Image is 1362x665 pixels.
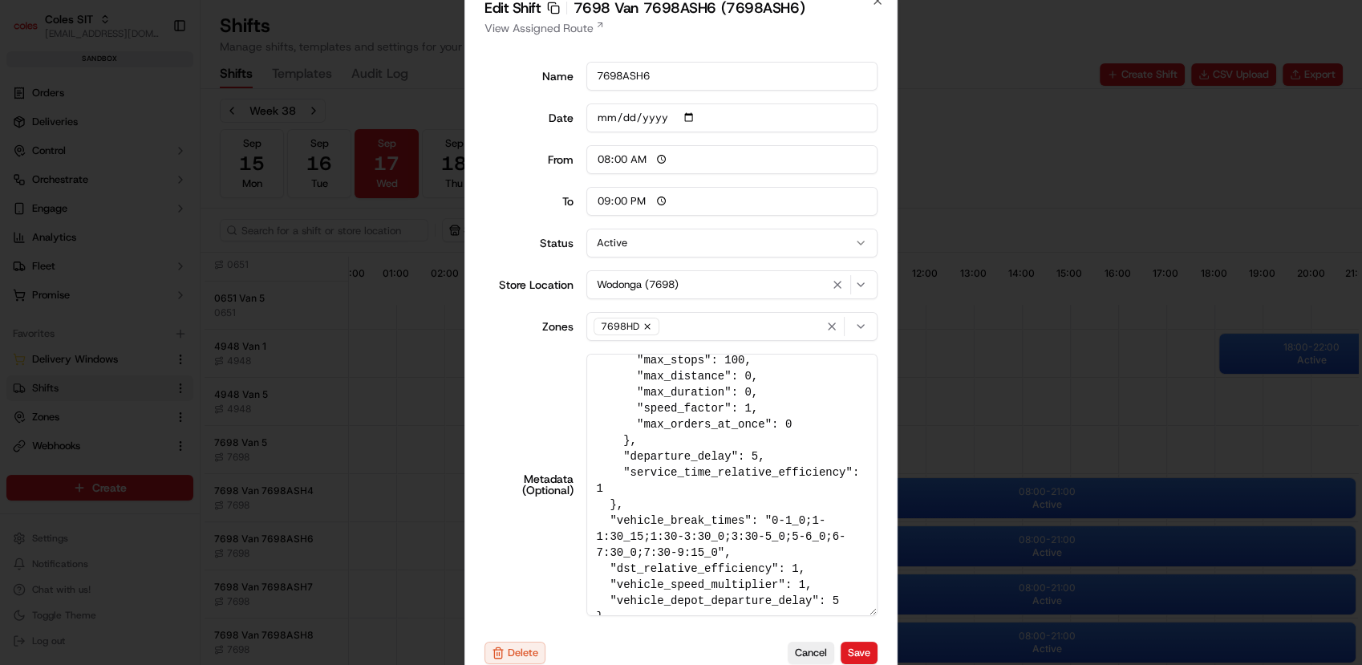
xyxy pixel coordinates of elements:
[586,62,878,91] input: Shift name
[273,158,292,177] button: Start new chat
[484,71,574,82] label: Name
[160,272,194,284] span: Pylon
[841,642,878,664] button: Save
[484,20,878,36] a: View Assigned Route
[484,642,545,664] button: Delete
[152,233,257,249] span: API Documentation
[574,1,805,15] span: 7698 Van 7698ASH6 (7698ASH6)
[16,153,45,182] img: 1736555255976-a54dd68f-1ca7-489b-9aae-adbdc363a1c4
[16,64,292,90] p: Welcome 👋
[55,153,263,169] div: Start new chat
[484,321,574,332] label: Zones
[484,196,574,207] div: To
[42,103,289,120] input: Got a question? Start typing here...
[55,169,203,182] div: We're available if you need us!
[586,312,878,341] button: 7698HD
[484,473,574,496] label: Metadata (Optional)
[10,226,129,255] a: 📗Knowledge Base
[16,234,29,247] div: 📗
[484,1,878,15] h2: Edit Shift
[484,279,574,290] label: Store Location
[484,154,574,165] div: From
[113,271,194,284] a: Powered byPylon
[586,354,878,616] textarea: { "pick_shift_name": "7698ASH6", "vehicle_max_orders": 100, "vehicle_payload_kg": 1000, "optimiza...
[788,642,834,664] button: Cancel
[129,226,264,255] a: 💻API Documentation
[484,112,574,124] label: Date
[597,278,679,292] span: Wodonga (7698)
[484,237,574,249] label: Status
[601,320,639,333] span: 7698HD
[586,270,878,299] button: Wodonga (7698)
[32,233,123,249] span: Knowledge Base
[16,16,48,48] img: Nash
[136,234,148,247] div: 💻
